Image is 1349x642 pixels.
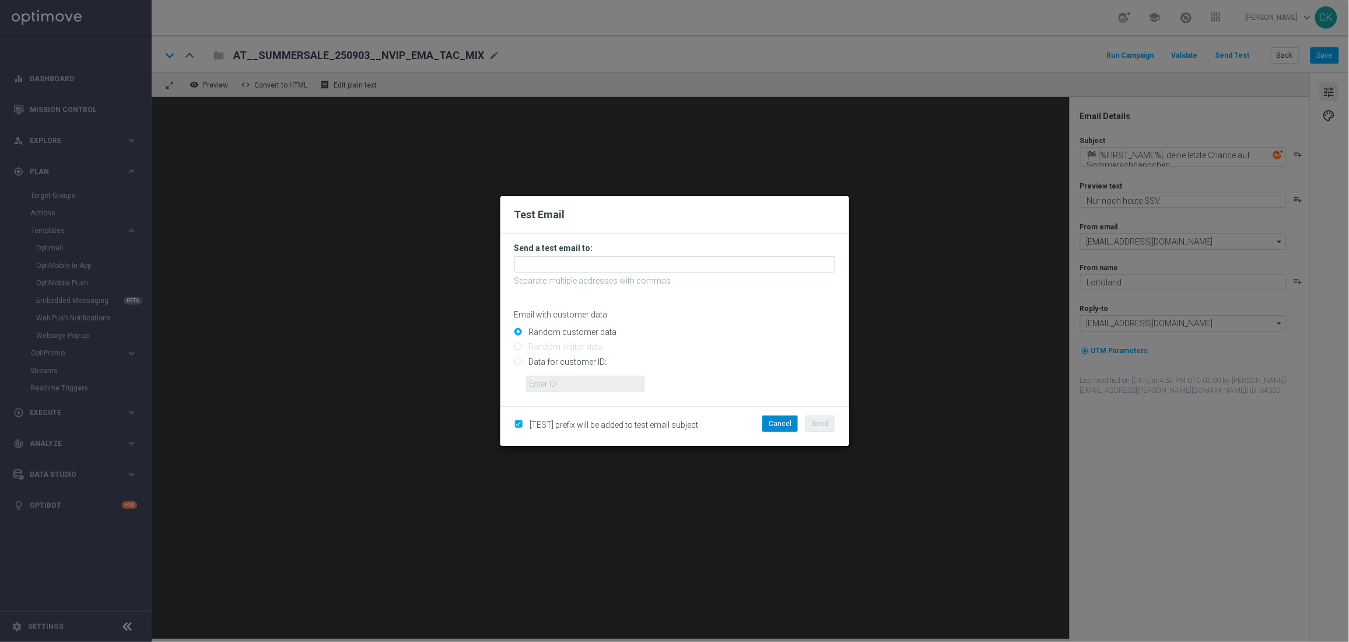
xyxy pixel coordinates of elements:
[526,327,617,337] label: Random customer data
[514,208,835,222] h2: Test Email
[762,416,798,432] button: Cancel
[514,275,835,286] p: Separate multiple addresses with commas
[805,416,835,432] button: Send
[514,243,835,253] h3: Send a test email to:
[514,309,835,320] p: Email with customer data
[530,420,699,430] span: [TEST] prefix will be added to test email subject
[526,376,644,392] input: Enter ID
[812,420,828,428] span: Send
